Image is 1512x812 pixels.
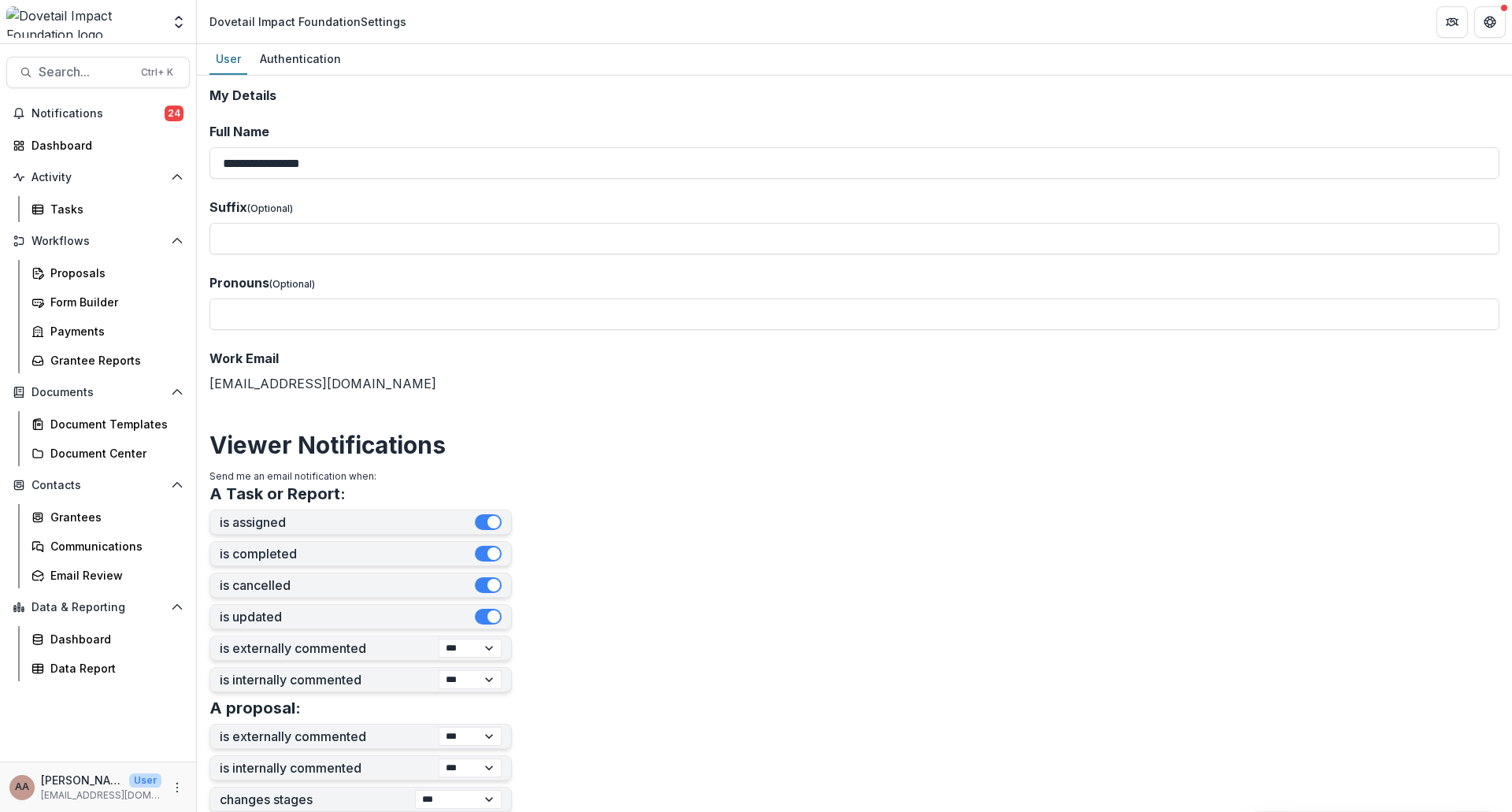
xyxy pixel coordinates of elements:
label: changes stages [220,792,415,807]
span: Suffix [209,199,247,215]
div: Communications [50,538,177,554]
span: Work Email [209,350,279,366]
div: Document Templates [50,416,177,432]
a: Dashboard [6,132,190,158]
button: More [168,778,187,797]
button: Open Activity [6,165,190,190]
a: Proposals [25,260,190,286]
p: User [129,773,161,788]
div: Authentication [254,47,347,70]
p: [PERSON_NAME] [PERSON_NAME] [41,772,123,788]
h3: A Task or Report: [209,484,346,503]
img: Dovetail Impact Foundation logo [6,6,161,38]
div: Amit Antony Alex [15,782,29,792]
label: is updated [220,610,475,625]
nav: breadcrumb [203,10,413,33]
div: Email Review [50,567,177,584]
div: Payments [50,323,177,339]
label: is externally commented [220,729,439,744]
button: Notifications24 [6,101,190,126]
button: Search... [6,57,190,88]
h3: A proposal: [209,699,301,717]
span: Documents [31,386,165,399]
a: Document Templates [25,411,190,437]
label: is completed [220,547,475,562]
div: Tasks [50,201,177,217]
span: Send me an email notification when: [209,470,376,482]
a: Document Center [25,440,190,466]
span: Workflows [31,235,165,248]
div: User [209,47,247,70]
div: Dovetail Impact Foundation Settings [209,13,406,30]
h2: Viewer Notifications [209,431,1499,459]
button: Open Data & Reporting [6,595,190,620]
div: [EMAIL_ADDRESS][DOMAIN_NAME] [209,349,1499,393]
span: Contacts [31,479,165,492]
a: Form Builder [25,289,190,315]
div: Grantee Reports [50,352,177,369]
a: Payments [25,318,190,344]
div: Proposals [50,265,177,281]
button: Open entity switcher [168,6,190,38]
a: Grantees [25,504,190,530]
span: Notifications [31,107,165,121]
span: Search... [39,65,132,80]
p: [EMAIL_ADDRESS][DOMAIN_NAME] [41,788,161,803]
label: is internally commented [220,761,439,776]
div: Dashboard [50,631,177,647]
div: Data Report [50,660,177,677]
a: Grantee Reports [25,347,190,373]
button: Get Help [1474,6,1506,38]
span: 24 [165,106,183,121]
div: Document Center [50,445,177,462]
div: Ctrl + K [138,64,176,81]
div: Grantees [50,509,177,525]
a: Data Report [25,655,190,681]
a: Authentication [254,44,347,75]
label: is assigned [220,515,475,530]
a: User [209,44,247,75]
button: Open Workflows [6,228,190,254]
a: Dashboard [25,626,190,652]
a: Email Review [25,562,190,588]
div: Dashboard [31,137,177,154]
span: (Optional) [247,202,293,214]
span: (Optional) [269,278,315,290]
span: Pronouns [209,275,269,291]
button: Partners [1436,6,1468,38]
button: Open Documents [6,380,190,405]
span: Full Name [209,124,269,139]
span: Activity [31,171,165,184]
label: is cancelled [220,578,475,593]
span: Data & Reporting [31,601,165,614]
label: is externally commented [220,641,439,656]
h2: My Details [209,88,1499,103]
label: is internally commented [220,673,439,688]
a: Communications [25,533,190,559]
div: Form Builder [50,294,177,310]
a: Tasks [25,196,190,222]
button: Open Contacts [6,473,190,498]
